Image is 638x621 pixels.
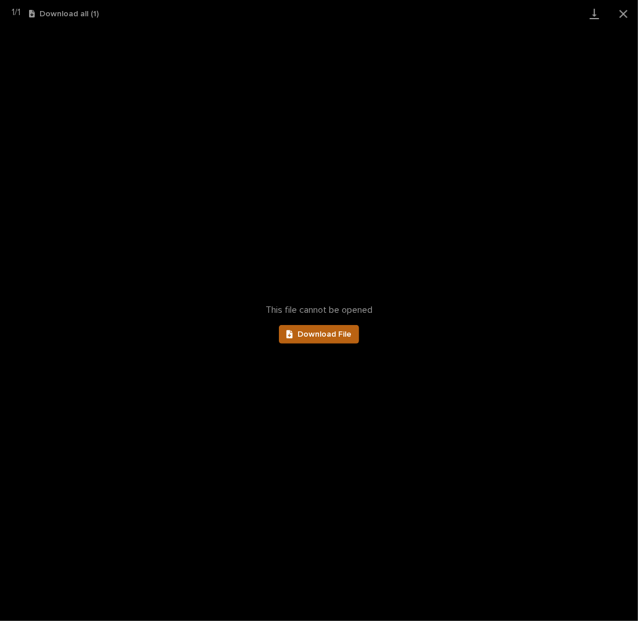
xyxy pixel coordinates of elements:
span: 1 [12,8,15,17]
span: 1 [17,8,20,17]
span: This file cannot be opened [266,305,372,316]
button: Download all (1) [29,10,99,18]
a: Download File [279,325,359,344]
span: Download File [298,330,352,338]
